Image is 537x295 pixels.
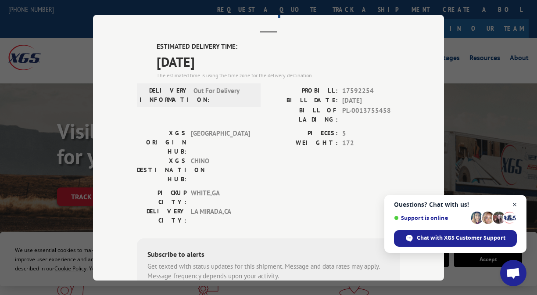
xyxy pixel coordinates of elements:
[191,156,250,183] span: CHINO
[193,86,253,104] span: Out For Delivery
[342,86,400,96] span: 17592254
[137,156,186,183] label: XGS DESTINATION HUB:
[268,128,338,138] label: PIECES:
[500,260,526,286] div: Open chat
[191,188,250,206] span: WHITE , GA
[268,105,338,124] label: BILL OF LADING:
[191,206,250,225] span: LA MIRADA , CA
[342,128,400,138] span: 5
[157,42,400,52] label: ESTIMATED DELIVERY TIME:
[394,230,517,247] div: Chat with XGS Customer Support
[137,188,186,206] label: PICKUP CITY:
[509,199,520,210] span: Close chat
[157,71,400,79] div: The estimated time is using the time zone for the delivery destination.
[137,128,186,156] label: XGS ORIGIN HUB:
[394,215,468,221] span: Support is online
[140,86,189,104] label: DELIVERY INFORMATION:
[417,234,505,242] span: Chat with XGS Customer Support
[268,138,338,148] label: WEIGHT:
[137,206,186,225] label: DELIVERY CITY:
[342,105,400,124] span: PL-0013755458
[268,96,338,106] label: BILL DATE:
[342,138,400,148] span: 172
[137,3,400,20] h2: Track Shipment
[147,261,390,281] div: Get texted with status updates for this shipment. Message and data rates may apply. Message frequ...
[342,96,400,106] span: [DATE]
[147,248,390,261] div: Subscribe to alerts
[268,86,338,96] label: PROBILL:
[394,201,517,208] span: Questions? Chat with us!
[191,128,250,156] span: [GEOGRAPHIC_DATA]
[157,51,400,71] span: [DATE]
